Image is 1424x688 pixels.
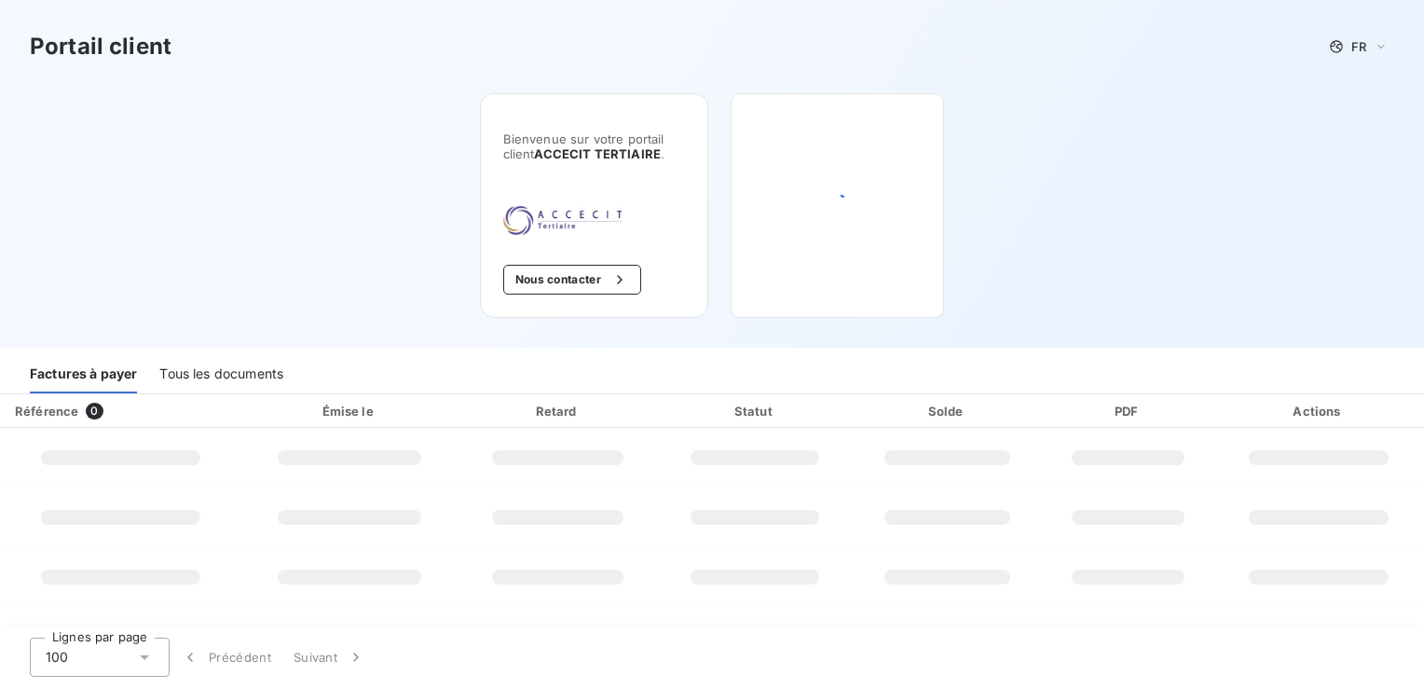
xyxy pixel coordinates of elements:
div: Émise le [245,402,455,420]
span: Bienvenue sur votre portail client . [503,131,685,161]
span: ACCECIT TERTIAIRE [534,146,661,161]
div: Statut [662,402,849,420]
div: Factures à payer [30,354,137,393]
h3: Portail client [30,30,171,63]
span: 100 [46,648,68,667]
span: FR [1351,39,1366,54]
div: Retard [462,402,654,420]
button: Nous contacter [503,265,641,295]
img: Company logo [503,206,623,235]
button: Suivant [282,638,377,677]
div: Solde [856,402,1039,420]
button: Précédent [170,638,282,677]
div: Tous les documents [159,354,283,393]
div: PDF [1047,402,1210,420]
span: 0 [86,403,103,420]
div: Actions [1217,402,1420,420]
div: Référence [15,404,78,419]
